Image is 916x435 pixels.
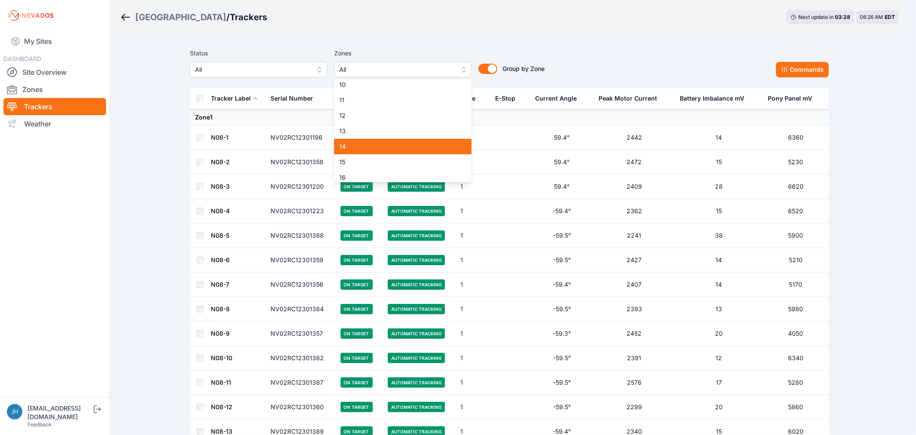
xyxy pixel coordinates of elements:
[334,62,472,77] button: All
[339,173,456,182] span: 16
[339,158,456,166] span: 15
[339,96,456,104] span: 11
[334,79,472,182] div: All
[339,64,454,75] span: All
[339,80,456,89] span: 10
[339,127,456,135] span: 13
[339,142,456,151] span: 14
[339,111,456,120] span: 12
